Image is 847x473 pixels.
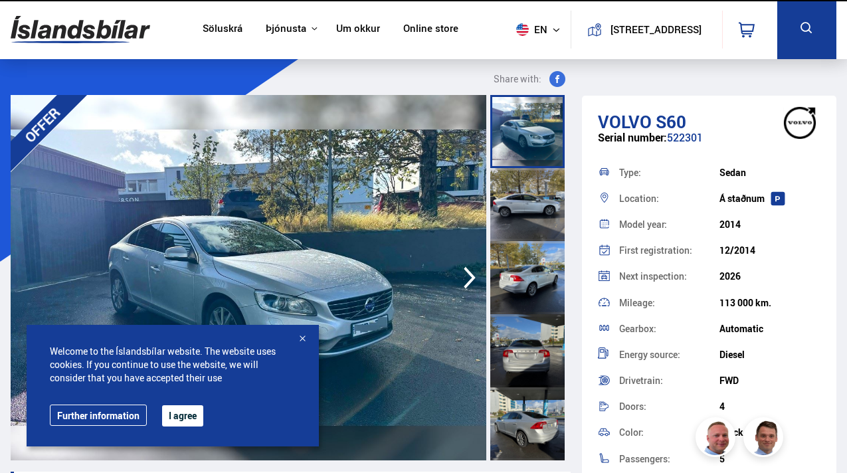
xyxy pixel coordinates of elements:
[698,419,737,459] img: siFngHWaQ9KaOqBr.png
[719,454,820,464] div: 5
[619,324,720,333] div: Gearbox:
[719,271,820,282] div: 2026
[488,71,571,87] button: Share with:
[598,110,652,134] span: Volvo
[719,167,820,178] div: Sedan
[336,23,380,37] a: Um okkur
[719,298,820,308] div: 113 000 km.
[50,405,147,426] a: Further information
[656,110,686,134] span: S60
[619,246,720,255] div: First registration:
[619,168,720,177] div: Type:
[619,428,720,437] div: Color:
[607,24,705,35] button: [STREET_ADDRESS]
[619,454,720,464] div: Passengers:
[719,219,820,230] div: 2014
[598,130,667,145] span: Serial number:
[619,350,720,359] div: Energy source:
[619,298,720,308] div: Mileage:
[579,11,714,48] a: [STREET_ADDRESS]
[719,349,820,360] div: Diesel
[203,23,242,37] a: Söluskrá
[619,272,720,281] div: Next inspection:
[719,375,820,386] div: FWD
[719,193,820,204] div: Á staðnum
[11,8,150,51] img: G0Ugv5HjCgRt.svg
[511,10,571,49] button: en
[619,402,720,411] div: Doors:
[494,71,541,87] span: Share with:
[719,245,820,256] div: 12/2014
[719,401,820,412] div: 4
[619,220,720,229] div: Model year:
[619,194,720,203] div: Location:
[773,102,826,143] img: brand logo
[511,23,544,36] span: en
[50,345,296,385] span: Welcome to the Íslandsbílar website. The website uses cookies. If you continue to use the website...
[11,95,486,460] img: 3655346.jpeg
[598,132,820,157] div: 522301
[719,324,820,334] div: Automatic
[266,23,306,35] button: Þjónusta
[619,376,720,385] div: Drivetrain:
[162,405,203,426] button: I agree
[516,23,529,36] img: svg+xml;base64,PHN2ZyB4bWxucz0iaHR0cDovL3d3dy53My5vcmcvMjAwMC9zdmciIHdpZHRoPSI1MTIiIGhlaWdodD0iNT...
[403,23,458,37] a: Online store
[745,419,785,459] img: FbJEzSuNWCJXmdc-.webp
